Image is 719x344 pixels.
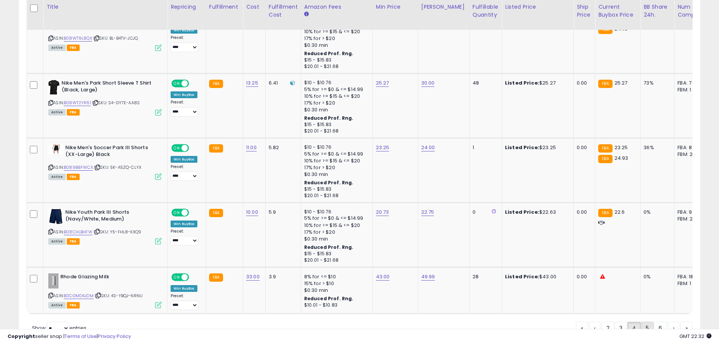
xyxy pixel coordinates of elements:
[677,273,702,280] div: FBA: 18
[304,50,354,57] b: Reduced Prof. Rng.
[421,3,466,11] div: [PERSON_NAME]
[246,144,257,151] a: 11.00
[171,91,197,98] div: Win BuyBox
[473,144,496,151] div: 1
[505,79,539,86] b: Listed Price:
[48,80,60,95] img: 31uOrGOoeOL._SL40_.jpg
[304,295,354,302] b: Reduced Prof. Rng.
[304,35,367,42] div: 17% for > $20
[171,3,203,11] div: Repricing
[172,80,182,86] span: ON
[67,302,80,309] span: FBA
[644,209,668,216] div: 0%
[209,273,223,282] small: FBA
[304,171,367,178] div: $0.30 min
[505,208,539,216] b: Listed Price:
[269,273,295,280] div: 3.9
[67,45,80,51] span: FBA
[421,79,435,87] a: 30.00
[677,151,702,158] div: FBM: 2
[304,164,367,171] div: 17% for > $20
[598,3,637,19] div: Current Buybox Price
[376,273,390,281] a: 43.00
[598,26,612,34] small: FBA
[505,80,568,86] div: $25.27
[64,100,91,106] a: B08WT2YR61
[473,80,496,86] div: 48
[421,273,435,281] a: 49.99
[171,293,200,310] div: Preset:
[614,79,628,86] span: 25.27
[269,3,298,19] div: Fulfillment Cost
[48,209,63,224] img: 315ADRoDpJL._SL40_.jpg
[577,273,589,280] div: 0.00
[505,273,568,280] div: $43.00
[598,144,612,153] small: FBA
[304,287,367,294] div: $0.30 min
[304,236,367,242] div: $0.30 min
[172,145,182,151] span: ON
[304,302,367,309] div: $10.01 - $10.83
[677,209,702,216] div: FBA: 9
[48,80,162,115] div: ASIN:
[505,144,568,151] div: $23.25
[32,324,86,332] span: Show: entries
[67,238,80,245] span: FBA
[614,144,628,151] span: 23.25
[304,100,367,106] div: 17% for > $20
[598,209,612,217] small: FBA
[67,174,80,180] span: FBA
[92,100,140,106] span: | SKU: S4-GY7E-AA8S
[65,209,157,225] b: Nike Youth Park III Shorts (Navy/White, Medium)
[677,80,702,86] div: FBA: 7
[376,144,390,151] a: 23.25
[654,322,667,335] a: 6
[376,208,389,216] a: 20.73
[48,144,162,179] div: ASIN:
[677,3,705,19] div: Num of Comp.
[304,128,367,134] div: $20.01 - $21.68
[94,229,141,235] span: | SKU: Y5-FHL8-KXQ9
[48,144,63,154] img: 31fB+pKJ1sL._SL40_.jpg
[188,80,200,86] span: OFF
[48,15,162,50] div: ASIN:
[685,324,688,332] span: »
[94,164,141,170] span: | SKU: 5K-A5ZQ-CLYX
[614,154,628,162] span: 24.93
[269,144,295,151] div: 5.82
[577,209,589,216] div: 0.00
[171,285,197,292] div: Win BuyBox
[171,35,200,52] div: Preset:
[641,322,654,335] a: 5
[172,274,182,280] span: ON
[269,209,295,216] div: 5.9
[48,302,66,309] span: All listings currently available for purchase on Amazon
[48,174,66,180] span: All listings currently available for purchase on Amazon
[577,3,592,19] div: Ship Price
[644,273,668,280] div: 0%
[46,3,164,11] div: Title
[421,208,434,216] a: 22.75
[304,273,367,280] div: 8% for <= $10
[304,3,370,11] div: Amazon Fees
[188,274,200,280] span: OFF
[304,215,367,222] div: 5% for >= $0 & <= $14.99
[473,273,496,280] div: 28
[679,333,711,340] span: 2025-08-13 22:32 GMT
[246,3,262,11] div: Cost
[577,80,589,86] div: 0.00
[188,209,200,216] span: OFF
[376,79,389,87] a: 25.27
[304,93,367,100] div: 10% for >= $15 & <= $20
[64,164,93,171] a: B089B8FWCX
[581,324,583,332] span: «
[304,115,354,121] b: Reduced Prof. Rng.
[644,80,668,86] div: 73%
[304,106,367,113] div: $0.30 min
[64,35,92,42] a: B08WT9L8QX
[644,144,668,151] div: 36%
[48,238,66,245] span: All listings currently available for purchase on Amazon
[8,333,35,340] strong: Copyright
[62,80,153,96] b: Nike Men's Park Short Sleeve T Shirt (Black, Large)
[304,186,367,193] div: $15 - $15.83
